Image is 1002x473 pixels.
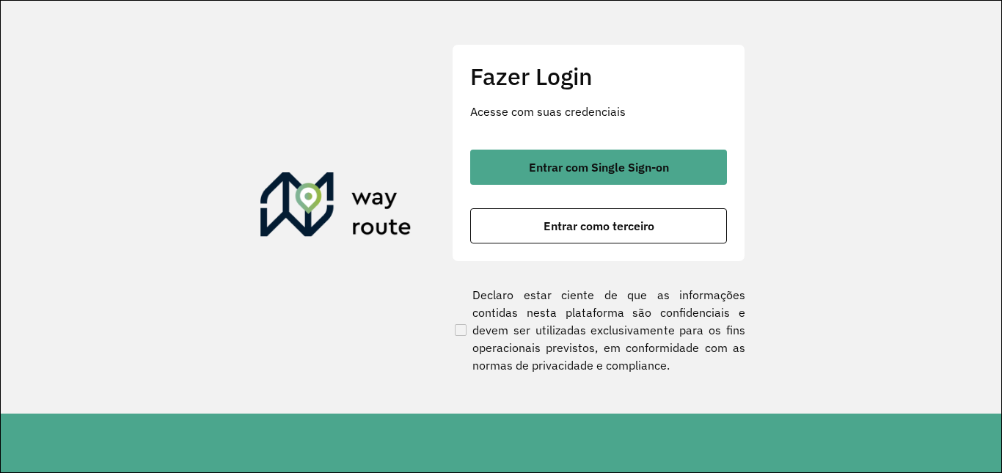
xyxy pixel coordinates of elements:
[260,172,412,243] img: Roteirizador AmbevTech
[470,103,727,120] p: Acesse com suas credenciais
[470,62,727,90] h2: Fazer Login
[529,161,669,173] span: Entrar com Single Sign-on
[470,150,727,185] button: button
[470,208,727,243] button: button
[544,220,654,232] span: Entrar como terceiro
[452,286,745,374] label: Declaro estar ciente de que as informações contidas nesta plataforma são confidenciais e devem se...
